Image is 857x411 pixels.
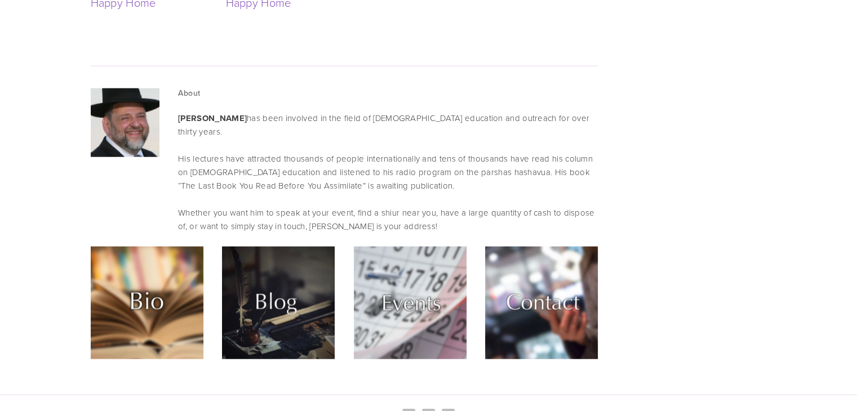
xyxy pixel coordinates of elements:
[178,111,597,139] p: has been involved in the field of [DEMOGRAPHIC_DATA] education and outreach for over thirty years.
[178,152,597,193] p: His lectures have attracted thousands of people internationally and tens of thousands have read h...
[178,206,597,233] p: Whether you want him to speak at your event, find a shiur near you, have a large quantity of cash...
[91,88,159,157] img: 14925528_203262856780880_7817450999216063088_n.jpg
[178,112,247,124] strong: [PERSON_NAME]
[178,88,597,98] h3: About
